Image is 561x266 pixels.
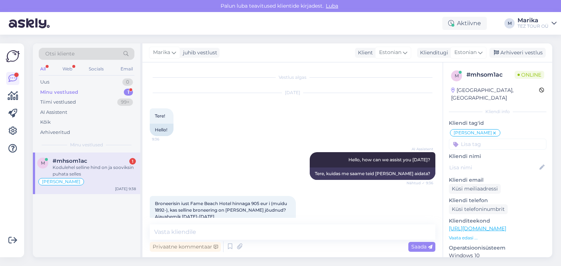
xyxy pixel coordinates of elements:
[442,17,487,30] div: Aktiivne
[454,49,477,57] span: Estonian
[40,89,78,96] div: Minu vestlused
[449,252,546,259] p: Windows 10
[150,74,435,81] div: Vestlus algas
[53,158,87,164] span: #mhsom1ac
[40,78,49,86] div: Uus
[518,18,549,23] div: Marika
[117,99,133,106] div: 99+
[454,131,492,135] span: [PERSON_NAME]
[455,73,459,78] span: m
[119,64,134,74] div: Email
[348,157,430,162] span: Hello, how can we assist you [DATE]?
[518,18,557,29] a: MarikaTEZ TOUR OÜ
[87,64,105,74] div: Socials
[41,160,45,166] span: m
[449,119,546,127] p: Kliendi tag'id
[355,49,373,57] div: Klient
[40,109,67,116] div: AI Assistent
[449,244,546,252] p: Operatsioonisüsteem
[42,180,80,184] span: [PERSON_NAME]
[518,23,549,29] div: TEZ TOUR OÜ
[417,49,448,57] div: Klienditugi
[40,99,76,106] div: Tiimi vestlused
[150,89,435,96] div: [DATE]
[449,176,546,184] p: Kliendi email
[150,124,173,136] div: Hello!
[449,204,508,214] div: Küsi telefoninumbrit
[449,217,546,225] p: Klienditeekond
[406,180,433,186] span: Nähtud ✓ 9:36
[515,71,544,79] span: Online
[449,108,546,115] div: Kliendi info
[449,153,546,160] p: Kliendi nimi
[70,142,103,148] span: Minu vestlused
[124,89,133,96] div: 1
[61,64,74,74] div: Web
[310,167,435,180] div: Tere, kuidas me saame teid [PERSON_NAME] aidata?
[449,225,506,232] a: [URL][DOMAIN_NAME]
[449,235,546,241] p: Vaata edasi ...
[40,129,70,136] div: Arhiveeritud
[150,242,221,252] div: Privaatne kommentaar
[180,49,217,57] div: juhib vestlust
[129,158,136,165] div: 1
[40,119,51,126] div: Kõik
[152,136,179,142] span: 9:36
[6,49,20,63] img: Askly Logo
[155,113,165,119] span: Tere!
[451,86,539,102] div: [GEOGRAPHIC_DATA], [GEOGRAPHIC_DATA]
[449,163,538,171] input: Lisa nimi
[53,164,136,177] div: Kodulehel selline hind on ja sooviksin puhata selles
[406,146,433,152] span: AI Assistent
[449,197,546,204] p: Kliendi telefon
[504,18,515,28] div: M
[39,64,47,74] div: All
[379,49,401,57] span: Estonian
[45,50,75,58] span: Otsi kliente
[449,139,546,150] input: Lisa tag
[324,3,340,9] span: Luba
[449,184,501,194] div: Küsi meiliaadressi
[122,78,133,86] div: 0
[153,49,170,57] span: Marika
[466,70,515,79] div: # mhsom1ac
[115,186,136,192] div: [DATE] 9:38
[411,243,432,250] span: Saada
[155,201,288,219] span: Broneerisin iust Fame Beach Hotel hinnaga 905 eur i (muidu 1892-), kas selline broneering on [PER...
[489,48,546,58] div: Arhiveeri vestlus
